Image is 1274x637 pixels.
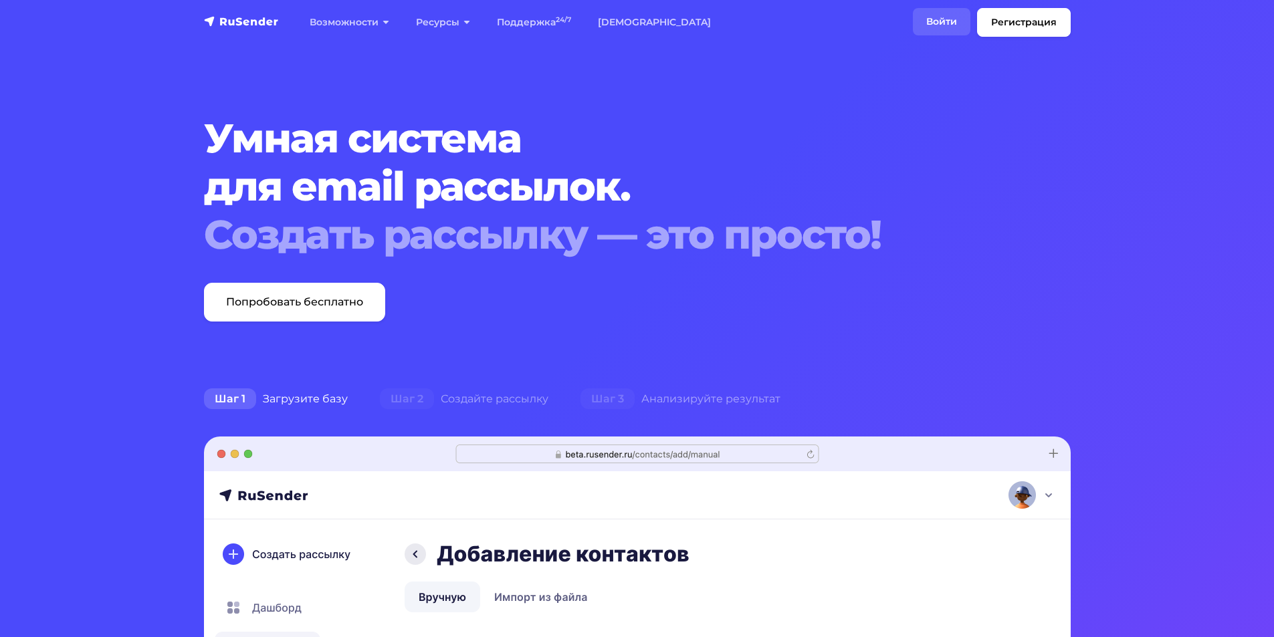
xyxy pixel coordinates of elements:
[380,388,434,410] span: Шаг 2
[556,15,571,24] sup: 24/7
[403,9,484,36] a: Ресурсы
[580,388,635,410] span: Шаг 3
[204,388,256,410] span: Шаг 1
[484,9,585,36] a: Поддержка24/7
[296,9,403,36] a: Возможности
[585,9,724,36] a: [DEMOGRAPHIC_DATA]
[188,386,364,412] div: Загрузите базу
[204,15,279,28] img: RuSender
[204,114,997,259] h1: Умная система для email рассылок.
[977,8,1071,37] a: Регистрация
[204,283,385,322] a: Попробовать бесплатно
[564,386,797,412] div: Анализируйте результат
[204,211,997,259] div: Создать рассылку — это просто!
[913,8,970,35] a: Войти
[364,386,564,412] div: Создайте рассылку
